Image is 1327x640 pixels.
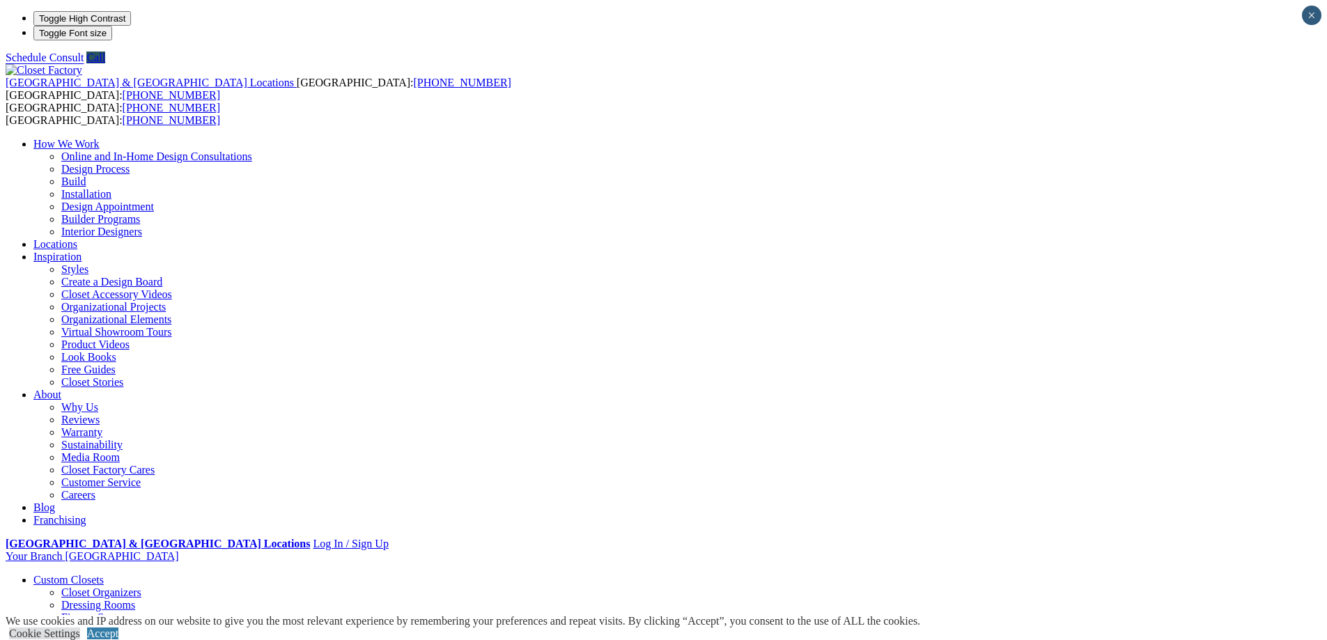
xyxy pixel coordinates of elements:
a: Sustainability [61,439,123,451]
a: Blog [33,501,55,513]
a: Design Appointment [61,201,154,212]
a: Virtual Showroom Tours [61,326,172,338]
a: Finesse Systems [61,611,134,623]
a: Closet Factory Cares [61,464,155,476]
span: [GEOGRAPHIC_DATA] & [GEOGRAPHIC_DATA] Locations [6,77,294,88]
a: Design Process [61,163,130,175]
button: Close [1302,6,1321,25]
a: Closet Stories [61,376,123,388]
span: [GEOGRAPHIC_DATA]: [GEOGRAPHIC_DATA]: [6,102,220,126]
a: Schedule Consult [6,52,84,63]
span: Toggle Font size [39,28,107,38]
a: About [33,389,61,400]
button: Toggle High Contrast [33,11,131,26]
div: We use cookies and IP address on our website to give you the most relevant experience by remember... [6,615,920,627]
a: Dressing Rooms [61,599,135,611]
a: [PHONE_NUMBER] [123,102,220,114]
a: Customer Service [61,476,141,488]
a: Look Books [61,351,116,363]
a: How We Work [33,138,100,150]
a: Warranty [61,426,102,438]
a: Free Guides [61,364,116,375]
a: Create a Design Board [61,276,162,288]
img: Closet Factory [6,64,82,77]
span: Toggle High Contrast [39,13,125,24]
a: [GEOGRAPHIC_DATA] & [GEOGRAPHIC_DATA] Locations [6,538,310,549]
a: Accept [87,627,118,639]
a: [GEOGRAPHIC_DATA] & [GEOGRAPHIC_DATA] Locations [6,77,297,88]
a: Product Videos [61,338,130,350]
a: Why Us [61,401,98,413]
a: Your Branch [GEOGRAPHIC_DATA] [6,550,179,562]
a: Closet Organizers [61,586,141,598]
span: [GEOGRAPHIC_DATA] [65,550,178,562]
a: [PHONE_NUMBER] [123,114,220,126]
a: Custom Closets [33,574,104,586]
a: [PHONE_NUMBER] [123,89,220,101]
span: Your Branch [6,550,62,562]
a: Organizational Projects [61,301,166,313]
a: Styles [61,263,88,275]
a: Builder Programs [61,213,140,225]
a: Organizational Elements [61,313,171,325]
a: Installation [61,188,111,200]
a: Media Room [61,451,120,463]
a: Log In / Sign Up [313,538,388,549]
button: Toggle Font size [33,26,112,40]
a: Interior Designers [61,226,142,237]
a: Online and In-Home Design Consultations [61,150,252,162]
a: Closet Accessory Videos [61,288,172,300]
a: Reviews [61,414,100,426]
a: Locations [33,238,77,250]
a: [PHONE_NUMBER] [413,77,511,88]
a: Call [86,52,105,63]
a: Inspiration [33,251,82,263]
a: Careers [61,489,95,501]
a: Build [61,175,86,187]
span: [GEOGRAPHIC_DATA]: [GEOGRAPHIC_DATA]: [6,77,511,101]
a: Cookie Settings [9,627,80,639]
a: Franchising [33,514,86,526]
